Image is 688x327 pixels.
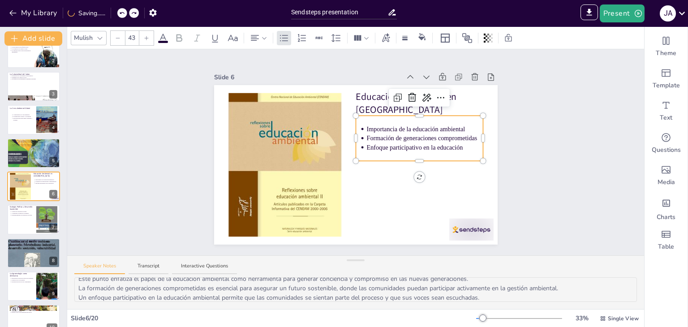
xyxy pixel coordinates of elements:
[12,211,34,213] p: Análisis de relaciones de poder
[7,238,60,268] div: 8
[12,142,57,143] p: Nuevas formas de entender la relación entre sociedad y naturaleza
[12,281,34,283] p: Participación activa de las comunidades
[652,146,681,155] span: Questions
[12,78,57,80] p: Necesidad de un pensamiento ambiental autónomo
[658,242,674,251] span: Table
[12,77,57,78] p: Marginación de saberes locales
[600,4,645,22] button: Present
[49,257,57,265] div: 8
[49,224,57,232] div: 7
[12,48,31,50] p: La integración de saberes locales
[214,73,401,82] div: Slide 6
[7,138,60,168] div: 5
[656,49,676,58] span: Theme
[49,157,57,165] div: 5
[10,239,57,242] p: Movimientos Sociales y Ambientalismo
[49,190,57,198] div: 6
[366,134,483,143] p: Formación de generaciones comprometidas
[13,116,35,118] p: Desigualdades sociales y económicas
[7,72,60,101] div: 3
[129,262,168,275] button: Transcript
[12,280,34,281] p: Promoción de la resiliencia
[658,178,675,187] span: Media
[7,105,60,134] div: 4
[645,30,688,63] div: Change the overall theme
[74,277,637,302] textarea: Este punto enfatiza el papel de la educación ambiental como herramienta para generar conciencia y...
[13,118,35,121] p: Interconexiones entre medio ambiente y sociedad
[571,314,593,323] div: 33 %
[366,143,483,152] p: Enfoque participativo en la educación
[72,31,95,44] div: Mulish
[71,314,476,323] div: Slide 6 / 20
[645,224,688,256] div: Add a table
[462,33,473,43] span: Position
[49,124,57,132] div: 4
[34,172,57,177] p: Educación Ambiental en [GEOGRAPHIC_DATA]
[35,179,57,181] p: Importancia de la educación ambiental
[608,314,639,323] span: Single View
[356,90,483,116] p: Educación Ambiental en [GEOGRAPHIC_DATA]
[12,50,31,53] p: La reflexión crítica sobre problemáticas ambientales
[438,31,452,45] div: Layout
[7,205,60,234] div: 7
[12,215,34,216] p: Desmantelamiento de estructuras de poder
[35,181,57,182] p: Formación de generaciones comprometidas
[7,38,60,68] div: 2
[351,31,371,45] div: Column Count
[415,33,429,43] div: Background color
[10,272,34,277] p: La Agroecología como Alternativa
[12,241,57,243] p: Papel de los movimientos sociales
[12,245,57,247] p: Organización y movilización
[366,125,483,133] p: Importancia de la educación ambiental
[13,114,35,116] p: Complejidad de la crisis ambiental
[645,192,688,224] div: Add charts and graphs
[7,6,61,20] button: My Library
[291,6,387,19] input: Insert title
[12,310,57,311] p: Pensamiento integral
[4,31,62,46] button: Add slide
[660,4,676,22] button: J A
[10,206,34,211] p: Ecología Política y Desarrollo Sostenible
[10,139,57,142] p: Hitos del Pensamiento Ambiental
[645,159,688,192] div: Add images, graphics, shapes or video
[12,308,57,310] p: Superación de reduccionismos
[580,4,598,22] span: Export to PowerPoint
[12,46,31,48] p: La necesidad de un enfoque propio
[645,63,688,95] div: Add ready made slides
[660,5,676,22] div: J A
[49,57,57,65] div: 2
[172,262,237,275] button: Interactive Questions
[653,81,680,90] span: Template
[12,213,34,215] p: Alternativas al desarrollo sostenible
[74,262,125,275] button: Speaker Notes
[645,95,688,127] div: Add text boxes
[12,243,57,245] p: Visibilización de problemáticas ambientales
[35,182,57,184] p: Enfoque participativo en la educación
[49,290,57,298] div: 9
[7,271,60,301] div: 9
[12,143,57,145] p: Incorporación de conocimientos indígenas
[379,31,392,45] div: Text effects
[10,306,57,309] p: El Papel de la Filosofía Ambiental
[657,213,675,222] span: Charts
[7,172,60,201] div: 6
[49,90,57,99] div: 3
[12,75,57,77] p: Dominación de conocimientos eurocéntricos
[645,127,688,159] div: Get real-time input from your audience
[10,107,34,110] p: La Crisis Ambiental Global
[68,9,105,18] div: Saving......
[660,113,672,122] span: Text
[12,145,57,146] p: Crítica a modelos de desarrollo tradicionales
[400,31,410,45] div: Border settings
[12,311,57,313] p: Diálogo crítico sobre implicaciones éticas
[10,73,57,76] p: La Colonialidad del Saber
[12,278,34,280] p: Integración de prácticas agrícolas sostenibles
